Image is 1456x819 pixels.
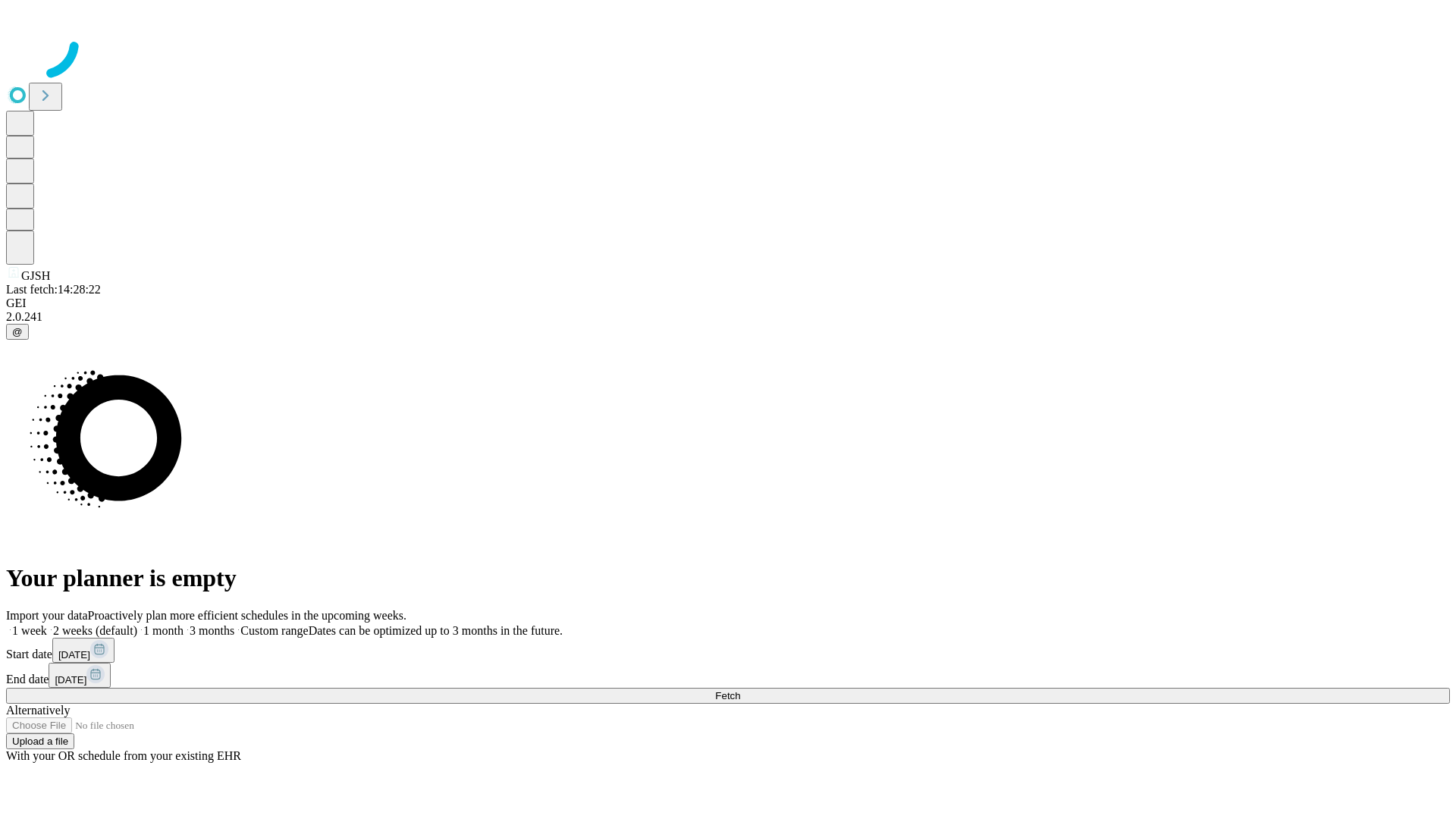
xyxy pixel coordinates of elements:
[190,624,234,637] span: 3 months
[52,638,115,663] button: [DATE]
[6,638,1450,663] div: Start date
[309,624,563,637] span: Dates can be optimized up to 3 months in the future.
[6,704,70,717] span: Alternatively
[6,609,88,622] span: Import your data
[12,326,23,337] span: @
[143,624,184,637] span: 1 month
[6,324,29,340] button: @
[715,690,740,701] span: Fetch
[6,663,1450,688] div: End date
[21,269,50,282] span: GJSH
[6,688,1450,704] button: Fetch
[6,564,1450,592] h1: Your planner is empty
[6,310,1450,324] div: 2.0.241
[6,283,101,296] span: Last fetch: 14:28:22
[49,663,111,688] button: [DATE]
[12,624,47,637] span: 1 week
[88,609,406,622] span: Proactively plan more efficient schedules in the upcoming weeks.
[6,297,1450,310] div: GEI
[6,733,74,749] button: Upload a file
[55,674,86,686] span: [DATE]
[58,649,90,661] span: [DATE]
[53,624,137,637] span: 2 weeks (default)
[240,624,308,637] span: Custom range
[6,749,241,762] span: With your OR schedule from your existing EHR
